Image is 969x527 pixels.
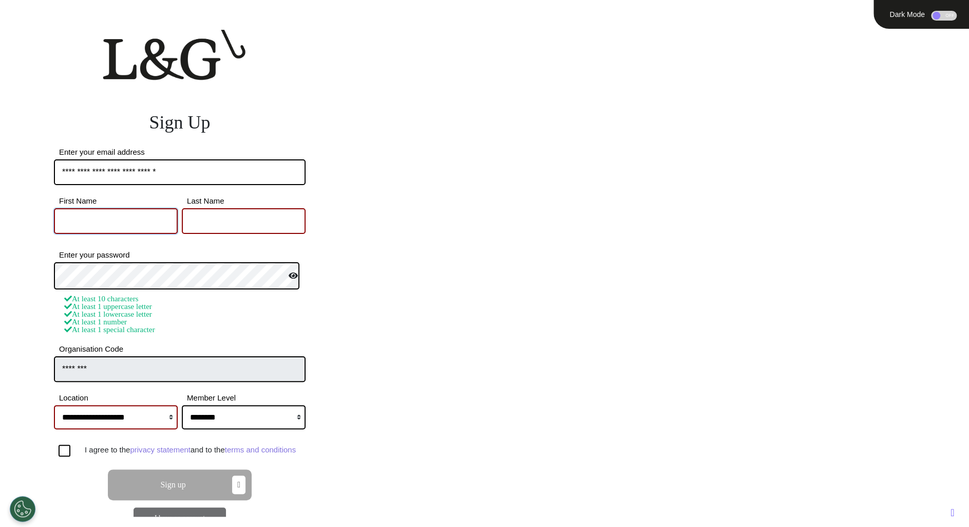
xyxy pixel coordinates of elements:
div: OFF [931,11,957,21]
label: Location [54,395,178,401]
label: Enter your email address [54,149,306,155]
div: Dark Mode [886,11,928,18]
a: I have an account [155,514,205,522]
span: At least 1 lowercase letter [64,310,152,318]
div: I agree to the and to the [85,445,306,457]
div: EMPOWER. [380,60,969,89]
span: At least 1 special character [64,325,155,334]
button: Open Preferences [10,496,35,522]
div: TRANSFORM. [380,89,969,119]
span: At least 1 number [64,318,127,326]
div: ENGAGE. [380,30,969,60]
span: At least 1 uppercase letter [64,302,152,311]
label: First Name [54,198,178,204]
a: terms and conditions [225,445,296,454]
label: Organisation Code [54,346,306,352]
div: Sign Up [54,108,306,136]
label: Last Name [182,198,306,204]
span: Sign up [160,481,185,489]
a: privacy statement [130,445,191,454]
label: Member Level [182,395,306,401]
label: Enter your password [54,252,306,258]
span: At least 10 characters [64,295,139,303]
button: Sign up [108,469,252,500]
